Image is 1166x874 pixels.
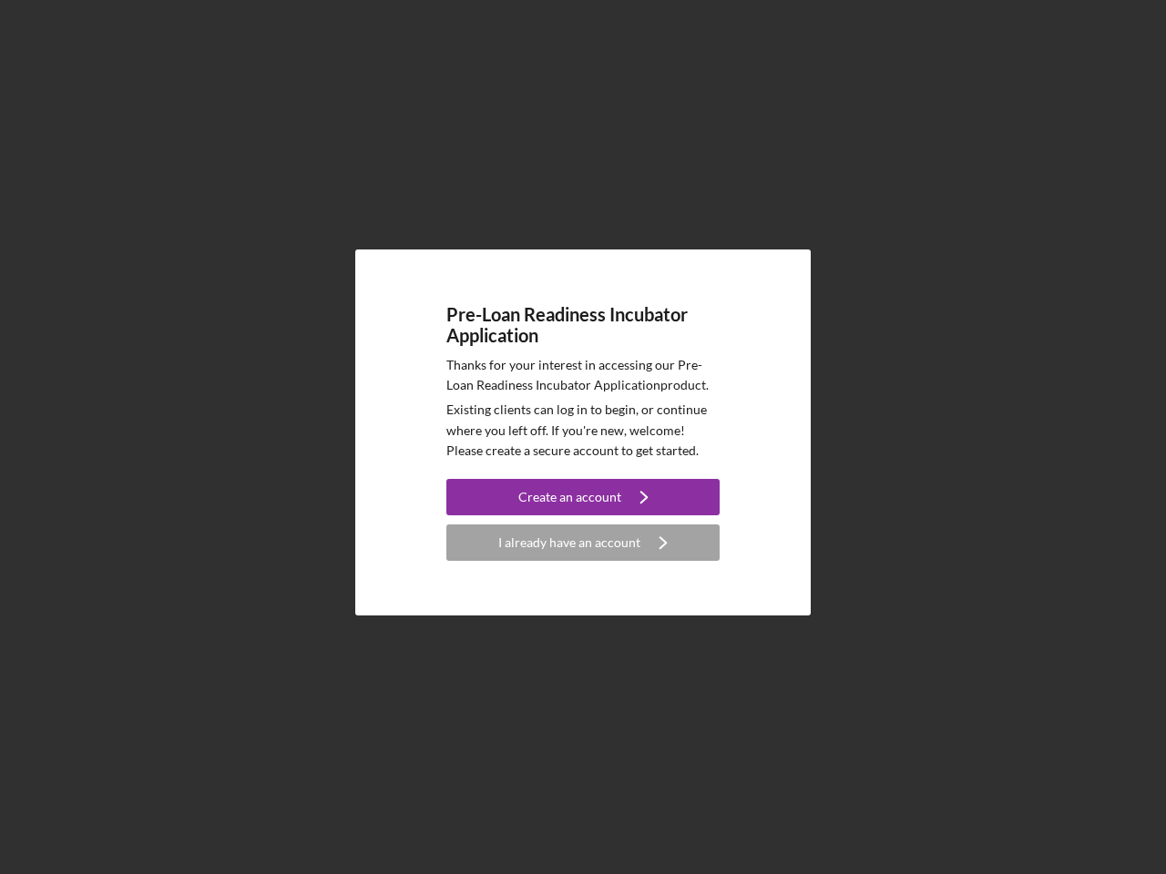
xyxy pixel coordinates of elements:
a: Create an account [446,479,720,520]
div: Create an account [518,479,621,515]
div: I already have an account [498,524,640,561]
p: Thanks for your interest in accessing our Pre-Loan Readiness Incubator Application product. [446,355,720,396]
button: I already have an account [446,524,720,561]
button: Create an account [446,479,720,515]
p: Existing clients can log in to begin, or continue where you left off. If you're new, welcome! Ple... [446,400,720,461]
h4: Pre-Loan Readiness Incubator Application [446,304,720,346]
